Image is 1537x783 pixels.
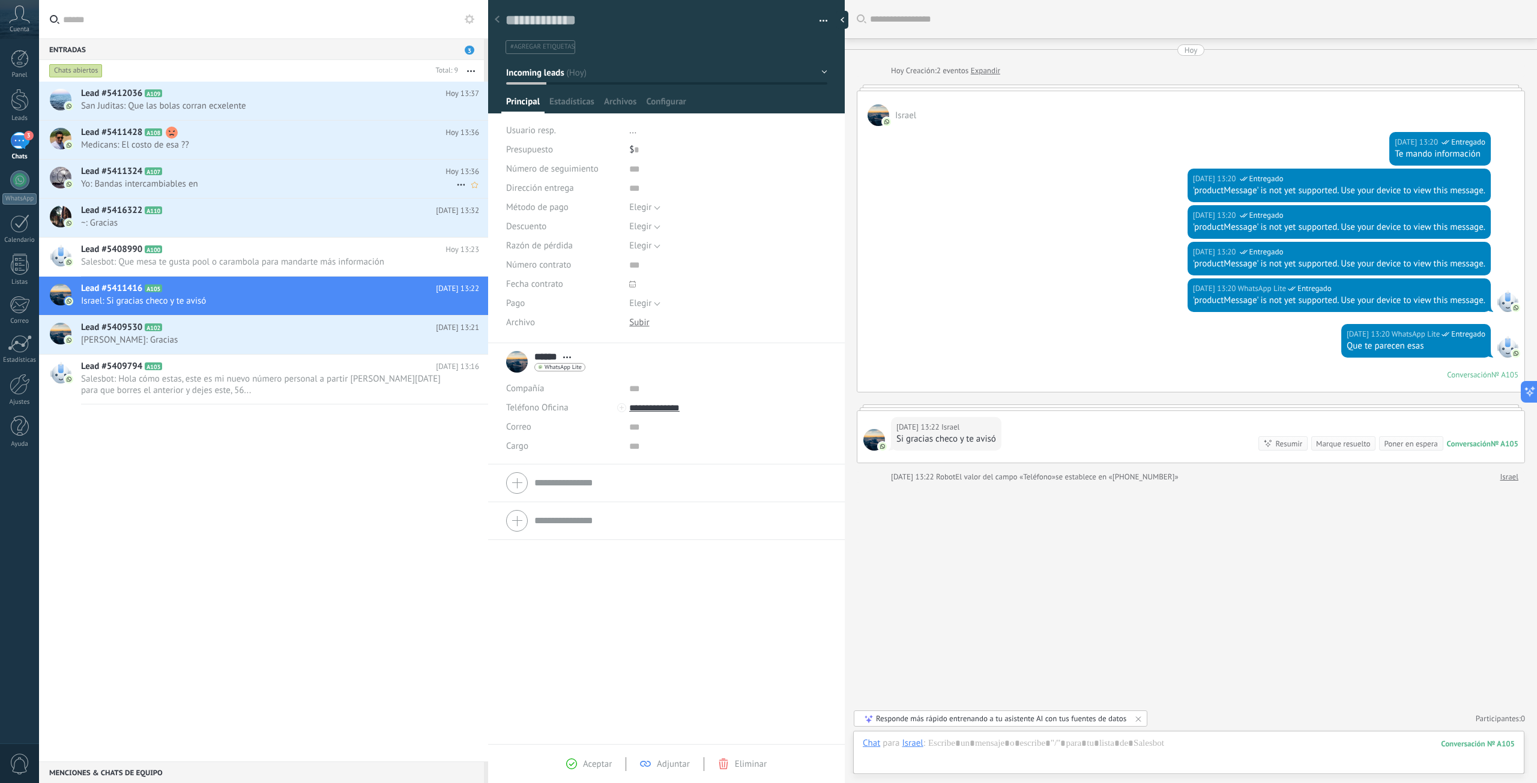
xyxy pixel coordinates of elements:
[49,64,103,78] div: Chats abiertos
[81,373,456,396] span: Salesbot: Hola cómo estas, este es mi nuevo número personal a partir [PERSON_NAME][DATE] para que...
[2,317,37,325] div: Correo
[436,283,479,295] span: [DATE] 13:22
[1497,290,1518,312] span: WhatsApp Lite
[445,127,479,139] span: Hoy 13:36
[1249,246,1284,258] span: Entregado
[629,125,636,136] span: ...
[431,65,458,77] div: Total: 9
[646,96,686,113] span: Configurar
[65,336,73,344] img: com.amocrm.amocrmwa.svg
[65,180,73,188] img: com.amocrm.amocrmwa.svg
[65,375,73,383] img: com.amocrm.amocrmwa.svg
[506,437,620,456] div: Cargo
[81,295,456,307] span: Israel: Si gracias checo y te avisó
[65,219,73,227] img: com.amocrm.amocrmwa.svg
[506,179,620,198] div: Dirección entrega
[604,96,636,113] span: Archivos
[81,205,142,217] span: Lead #5416322
[81,88,142,100] span: Lead #5412036
[506,299,525,308] span: Pago
[458,60,484,82] button: Más
[81,166,142,178] span: Lead #5411324
[629,236,660,256] button: Elegir
[506,236,620,256] div: Razón de pérdida
[1193,258,1485,270] div: 'productMessage' is not yet supported. Use your device to view this message.
[1249,209,1284,221] span: Entregado
[81,361,142,373] span: Lead #5409794
[39,38,484,60] div: Entradas
[81,217,456,229] span: ~: Gracias
[506,140,620,160] div: Presupuesto
[1193,209,1238,221] div: [DATE] 13:20
[81,139,456,151] span: Medicans: El costo de esa ??
[1297,283,1332,295] span: Entregado
[506,203,569,212] span: Método de pago
[876,713,1126,724] div: Responde más rápido entrenando a tu asistente AI con tus fuentes de datos
[39,355,488,404] a: Lead #5409794 A103 [DATE] 13:16 Salesbot: Hola cómo estas, este es mi nuevo número personal a par...
[863,429,885,451] span: Israel
[1491,370,1518,380] div: № A105
[445,166,479,178] span: Hoy 13:36
[2,440,37,448] div: Ayuda
[506,402,569,413] span: Teléfono Oficina
[2,356,37,364] div: Estadísticas
[39,238,488,276] a: Lead #5408990 A100 Hoy 13:23 Salesbot: Que mesa te gusta pool o carambola para mandarte más infor...
[735,758,767,770] span: Eliminar
[1193,221,1485,233] div: 'productMessage' is not yet supported. Use your device to view this message.
[81,100,456,112] span: San Juditas: Que las bolas corran ecxelente
[506,96,540,113] span: Principal
[891,471,936,483] div: [DATE] 13:22
[81,322,142,334] span: Lead #5409530
[510,43,575,51] span: #agregar etiquetas
[2,193,37,205] div: WhatsApp
[39,277,488,315] a: Lead #5411416 A105 [DATE] 13:22 Israel: Si gracias checo y te avisó
[891,65,906,77] div: Hoy
[436,322,479,334] span: [DATE] 13:21
[1193,185,1485,197] div: 'productMessage' is not yet supported. Use your device to view this message.
[39,316,488,354] a: Lead #5409530 A102 [DATE] 13:21 [PERSON_NAME]: Gracias
[145,206,162,214] span: A110
[1193,295,1485,307] div: 'productMessage' is not yet supported. Use your device to view this message.
[65,258,73,266] img: com.amocrm.amocrmwa.svg
[506,379,620,398] div: Compañía
[1347,340,1485,352] div: Que te parecen esas
[1193,173,1238,185] div: [DATE] 13:20
[2,115,37,122] div: Leads
[65,141,73,149] img: com.amocrm.amocrmwa.svg
[1193,246,1238,258] div: [DATE] 13:20
[506,217,620,236] div: Descuento
[923,737,925,749] span: :
[506,198,620,217] div: Método de pago
[883,737,899,749] span: para
[629,221,651,232] span: Elegir
[1384,438,1437,449] div: Poner en espera
[1395,136,1440,148] div: [DATE] 13:20
[506,442,528,451] span: Cargo
[1185,44,1198,56] div: Hoy
[1451,328,1485,340] span: Entregado
[1193,283,1238,295] div: [DATE] 13:20
[2,278,37,286] div: Listas
[1395,148,1485,160] div: Te mando información
[24,131,34,140] span: 3
[1451,136,1485,148] span: Entregado
[145,362,162,370] span: A103
[937,65,968,77] span: 2 eventos
[2,71,37,79] div: Panel
[1512,349,1520,358] img: com.amocrm.amocrmwa.svg
[506,260,571,269] span: Número contrato
[1347,328,1392,340] div: [DATE] 13:20
[629,294,660,313] button: Elegir
[39,199,488,237] a: Lead #5416322 A110 [DATE] 13:32 ~: Gracias
[878,442,887,451] img: com.amocrm.amocrmwa.svg
[1392,328,1440,340] span: WhatsApp Lite
[39,82,488,120] a: Lead #5412036 A109 Hoy 13:37 San Juditas: Que las bolas corran ecxelente
[1497,336,1518,358] span: WhatsApp Lite
[1447,439,1491,449] div: Conversación
[629,202,651,213] span: Elegir
[506,256,620,275] div: Número contrato
[1521,713,1525,724] span: 0
[81,334,456,346] span: [PERSON_NAME]: Gracias
[506,398,569,418] button: Teléfono Oficina
[445,244,479,256] span: Hoy 13:23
